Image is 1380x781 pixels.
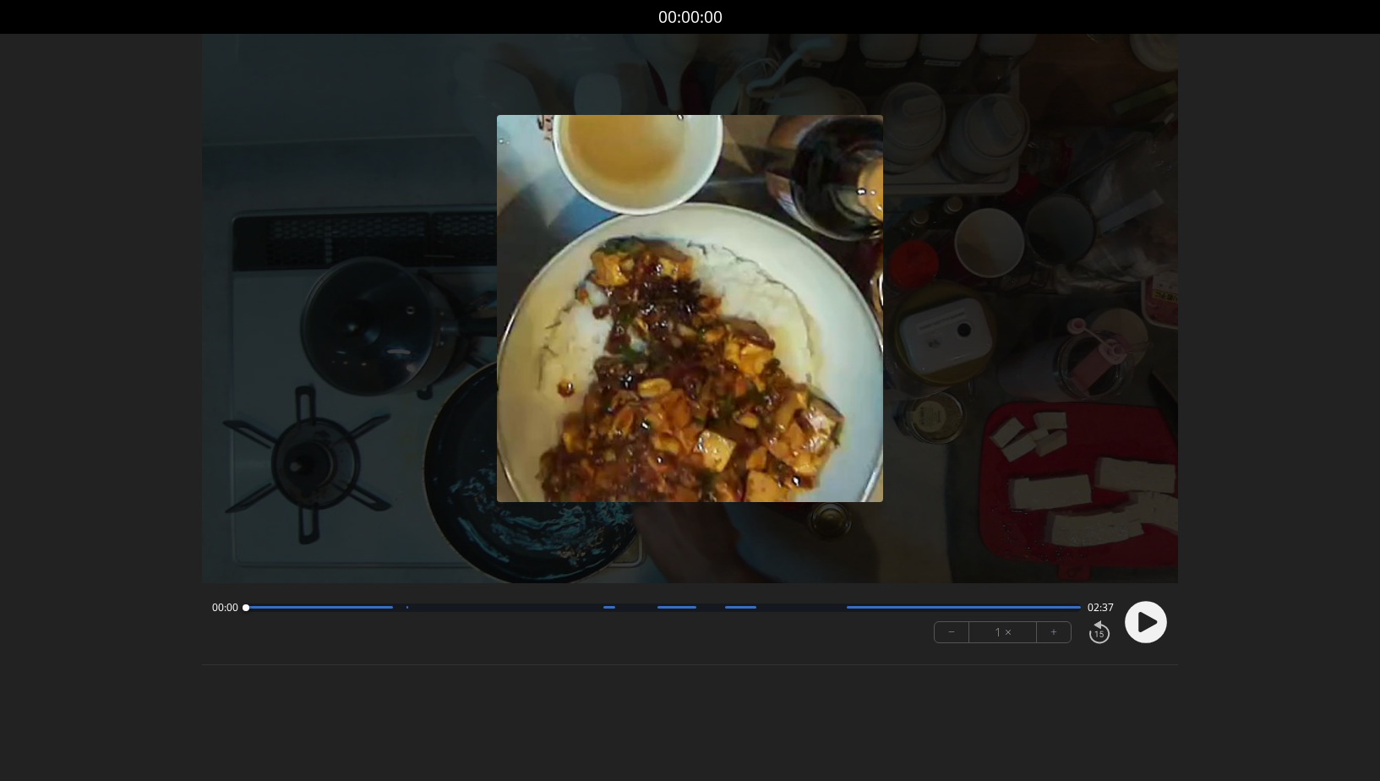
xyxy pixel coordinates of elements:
button: + [1037,622,1071,642]
div: 1 × [969,622,1037,642]
a: 00:00:00 [658,5,723,30]
img: Poster Image [497,115,884,502]
span: 00:00 [212,601,238,614]
button: − [935,622,969,642]
span: 02:37 [1088,601,1114,614]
